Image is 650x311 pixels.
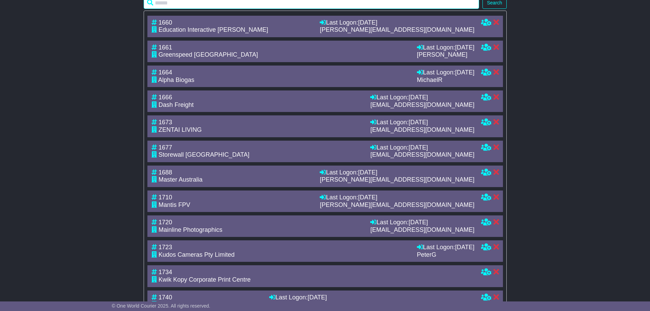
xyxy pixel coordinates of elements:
[159,176,203,183] span: Master Australia
[358,19,377,26] span: [DATE]
[158,76,194,83] span: Alpha Biogas
[159,169,172,176] span: 1688
[159,126,202,133] span: ZENTAI LIVING
[159,244,172,251] span: 1723
[112,303,211,309] span: © One World Courier 2025. All rights reserved.
[408,119,428,126] span: [DATE]
[159,226,222,233] span: Mainline Photographics
[159,276,251,283] span: Kwik Kopy Corporate Print Centre
[417,51,475,59] div: [PERSON_NAME]
[159,219,172,226] span: 1720
[159,26,268,33] span: Education Interactive [PERSON_NAME]
[269,294,474,301] div: Last Logon:
[370,126,474,134] div: [EMAIL_ADDRESS][DOMAIN_NAME]
[159,144,172,151] span: 1677
[159,94,172,101] span: 1666
[417,44,475,52] div: Last Logon:
[370,226,474,234] div: [EMAIL_ADDRESS][DOMAIN_NAME]
[370,151,474,159] div: [EMAIL_ADDRESS][DOMAIN_NAME]
[320,201,474,209] div: [PERSON_NAME][EMAIL_ADDRESS][DOMAIN_NAME]
[370,144,474,152] div: Last Logon:
[455,44,475,51] span: [DATE]
[358,194,377,201] span: [DATE]
[455,244,475,251] span: [DATE]
[370,219,474,226] div: Last Logon:
[159,194,172,201] span: 1710
[408,94,428,101] span: [DATE]
[159,294,172,301] span: 1740
[320,19,474,27] div: Last Logon:
[159,269,172,275] span: 1734
[408,219,428,226] span: [DATE]
[417,251,475,259] div: PeterG
[417,244,475,251] div: Last Logon:
[159,251,235,258] span: Kudos Cameras Pty Limited
[320,176,474,184] div: [PERSON_NAME][EMAIL_ADDRESS][DOMAIN_NAME]
[370,119,474,126] div: Last Logon:
[159,19,172,26] span: 1660
[417,69,475,76] div: Last Logon:
[320,169,474,176] div: Last Logon:
[159,119,172,126] span: 1673
[370,101,474,109] div: [EMAIL_ADDRESS][DOMAIN_NAME]
[159,44,172,51] span: 1661
[320,26,474,34] div: [PERSON_NAME][EMAIL_ADDRESS][DOMAIN_NAME]
[408,144,428,151] span: [DATE]
[320,194,474,201] div: Last Logon:
[417,76,475,84] div: MichaelR
[159,201,190,208] span: Mantis FPV
[159,101,194,108] span: Dash Freight
[455,69,475,76] span: [DATE]
[370,94,474,101] div: Last Logon:
[159,51,258,58] span: Greenspeed [GEOGRAPHIC_DATA]
[159,69,172,76] span: 1664
[307,294,327,301] span: [DATE]
[358,169,377,176] span: [DATE]
[159,151,249,158] span: Storewall [GEOGRAPHIC_DATA]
